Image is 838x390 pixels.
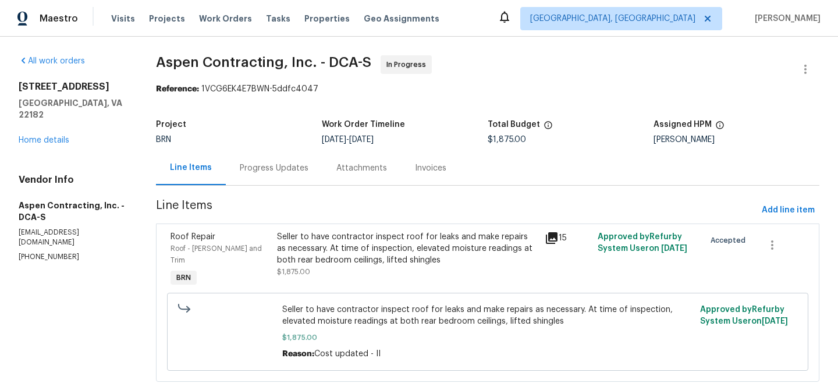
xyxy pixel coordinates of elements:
a: All work orders [19,57,85,65]
span: [PERSON_NAME] [750,13,821,24]
span: [GEOGRAPHIC_DATA], [GEOGRAPHIC_DATA] [530,13,695,24]
div: Attachments [336,162,387,174]
span: Maestro [40,13,78,24]
span: - [322,136,374,144]
span: In Progress [386,59,431,70]
div: 15 [545,231,591,245]
h2: [STREET_ADDRESS] [19,81,128,93]
span: Add line item [762,203,815,218]
div: Progress Updates [240,162,308,174]
span: $1,875.00 [282,332,693,343]
span: Accepted [711,235,750,246]
span: [DATE] [322,136,346,144]
span: Properties [304,13,350,24]
span: The total cost of line items that have been proposed by Opendoor. This sum includes line items th... [544,120,553,136]
span: [DATE] [661,244,687,253]
span: BRN [172,272,196,283]
div: Seller to have contractor inspect roof for leaks and make repairs as necessary. At time of inspec... [277,231,537,266]
span: Line Items [156,200,757,221]
a: Home details [19,136,69,144]
span: $1,875.00 [277,268,310,275]
span: Tasks [266,15,290,23]
h5: Assigned HPM [654,120,712,129]
button: Add line item [757,200,819,221]
h5: Total Budget [488,120,540,129]
h4: Vendor Info [19,174,128,186]
div: [PERSON_NAME] [654,136,819,144]
h5: Work Order Timeline [322,120,405,129]
b: Reference: [156,85,199,93]
span: Approved by Refurby System User on [598,233,687,253]
span: Work Orders [199,13,252,24]
span: Aspen Contracting, Inc. - DCA-S [156,55,371,69]
p: [EMAIL_ADDRESS][DOMAIN_NAME] [19,228,128,247]
h5: Project [156,120,186,129]
div: Line Items [170,162,212,173]
span: Roof Repair [171,233,215,241]
span: $1,875.00 [488,136,526,144]
span: The hpm assigned to this work order. [715,120,725,136]
span: BRN [156,136,171,144]
p: [PHONE_NUMBER] [19,252,128,262]
span: Visits [111,13,135,24]
h5: [GEOGRAPHIC_DATA], VA 22182 [19,97,128,120]
span: [DATE] [762,317,788,325]
h5: Aspen Contracting, Inc. - DCA-S [19,200,128,223]
span: Projects [149,13,185,24]
span: Geo Assignments [364,13,439,24]
span: Reason: [282,350,314,358]
div: 1VCG6EK4E7BWN-5ddfc4047 [156,83,819,95]
span: Cost updated - II [314,350,381,358]
span: Seller to have contractor inspect roof for leaks and make repairs as necessary. At time of inspec... [282,304,693,327]
span: [DATE] [349,136,374,144]
div: Invoices [415,162,446,174]
span: Approved by Refurby System User on [700,306,788,325]
span: Roof - [PERSON_NAME] and Trim [171,245,262,264]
